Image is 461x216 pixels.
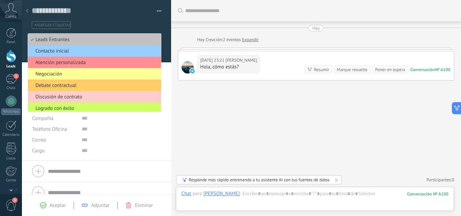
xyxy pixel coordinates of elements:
a: Participantes:0 [427,177,454,183]
span: #agregar etiquetas [34,23,71,28]
div: [DATE] 23:21 [200,57,225,64]
span: Cargo [32,148,45,153]
div: Leads [1,64,21,69]
button: Teléfono Oficina [32,124,67,134]
span: Correo [32,137,46,143]
div: № A100 [435,67,451,72]
span: Adjuntar [91,202,110,209]
div: Panel [1,40,21,44]
span: Contacto inicial [28,48,159,54]
span: Eliminar [135,202,153,209]
span: Negociación [28,71,159,77]
span: 1 [13,73,19,79]
div: Calendario [1,133,21,137]
div: Hoy [197,36,206,43]
div: Miguel [204,190,240,196]
div: Chats [1,86,21,90]
span: Aceptar [50,202,66,209]
div: Resumir [314,66,329,73]
span: 0 [452,177,454,183]
span: Debate contractual [28,82,159,89]
div: Cargo [32,145,77,156]
div: Correo [1,178,21,183]
div: Compañía [32,113,77,124]
div: Marque resuelto [337,66,367,73]
span: para [193,190,202,197]
div: Hoy [313,25,320,31]
a: Expandir [242,36,259,43]
span: Logrado con éxito [28,105,159,112]
div: Conversación [410,67,435,72]
span: Cuenta [5,14,17,19]
span: 2 eventos [223,36,241,43]
div: Hola, cómo estás? [200,64,257,70]
span: : [240,190,241,197]
div: WhatsApp [1,109,21,115]
span: Miguel [182,61,194,73]
span: Leads Entrantes [28,36,159,43]
button: Correo [32,134,46,145]
span: Teléfono Oficina [32,126,67,132]
div: Responde más rápido entrenando a tu asistente AI con tus fuentes de datos [189,177,329,183]
span: Discusión de contrato [28,94,159,100]
span: Miguel [225,57,257,64]
div: Creación: [197,36,259,43]
div: Listas [1,156,21,161]
img: telegram-sm.svg [190,69,195,73]
div: 100 [407,191,449,197]
div: Poner en espera [375,66,405,73]
span: 1 [12,197,18,203]
span: Atención personalizada [28,59,159,66]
